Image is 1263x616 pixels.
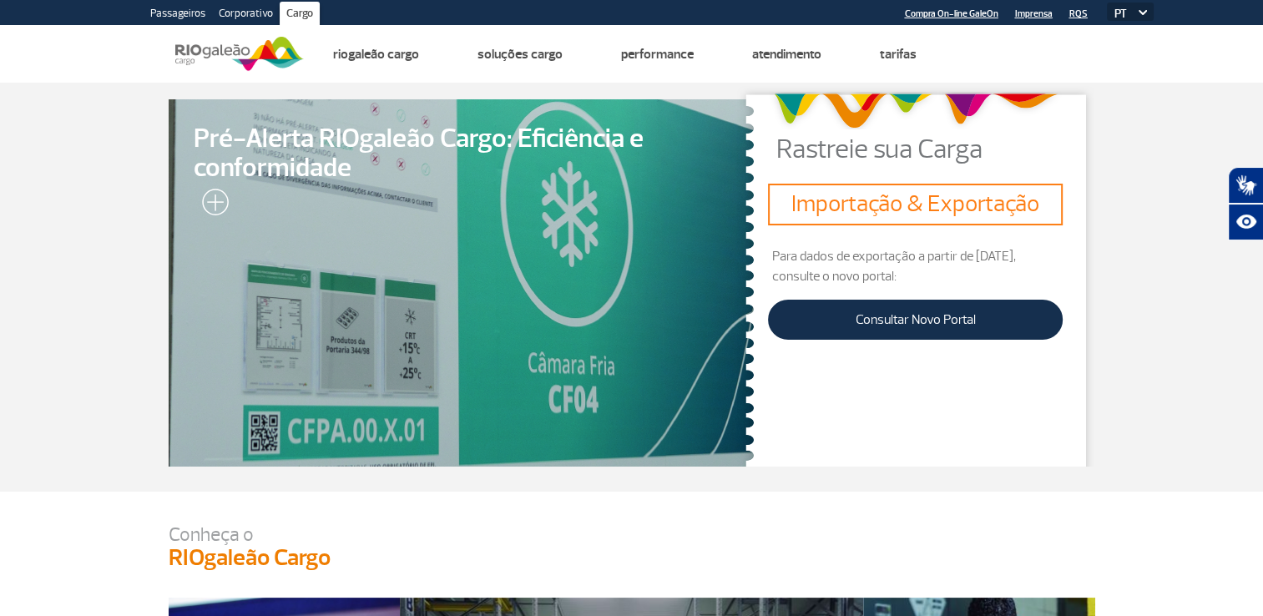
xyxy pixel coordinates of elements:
[1228,167,1263,240] div: Plugin de acessibilidade da Hand Talk.
[905,8,998,19] a: Compra On-line GaleOn
[1228,204,1263,240] button: Abrir recursos assistivos.
[621,46,694,63] a: Performance
[212,2,280,28] a: Corporativo
[280,2,320,28] a: Cargo
[768,300,1063,340] a: Consultar Novo Portal
[775,190,1056,219] h3: Importação & Exportação
[333,46,419,63] a: Riogaleão Cargo
[194,124,730,183] span: Pré-Alerta RIOgaleão Cargo: Eficiência e conformidade
[477,46,563,63] a: Soluções Cargo
[194,189,229,222] img: leia-mais
[169,99,755,467] a: Pré-Alerta RIOgaleão Cargo: Eficiência e conformidade
[1069,8,1088,19] a: RQS
[768,246,1063,286] p: Para dados de exportação a partir de [DATE], consulte o novo portal:
[752,46,821,63] a: Atendimento
[776,136,1095,163] p: Rastreie sua Carga
[767,85,1063,136] img: grafismo
[1015,8,1053,19] a: Imprensa
[169,544,1095,573] h3: RIOgaleão Cargo
[144,2,212,28] a: Passageiros
[1228,167,1263,204] button: Abrir tradutor de língua de sinais.
[880,46,917,63] a: Tarifas
[169,525,1095,544] p: Conheça o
